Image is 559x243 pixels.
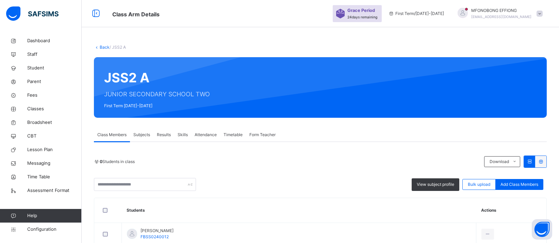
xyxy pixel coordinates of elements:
a: Back [100,45,110,50]
img: safsims [6,6,59,21]
img: sticker-purple.71386a28dfed39d6af7621340158ba97.svg [336,9,345,18]
span: Fees [27,92,82,99]
span: Classes [27,106,82,112]
span: Timetable [224,132,243,138]
span: Bulk upload [468,181,490,188]
span: Grace Period [347,7,375,14]
span: Skills [178,132,188,138]
span: Assessment Format [27,187,82,194]
span: Subjects [133,132,150,138]
span: Add Class Members [500,181,538,188]
span: Students in class [100,159,135,165]
span: Broadsheet [27,119,82,126]
span: Student [27,65,82,71]
span: Dashboard [27,37,82,44]
span: Class Arm Details [112,11,160,18]
th: Students [122,198,476,223]
span: [PERSON_NAME] [141,228,174,234]
span: Messaging [27,160,82,167]
th: Actions [476,198,546,223]
span: Form Teacher [249,132,276,138]
span: / JSS2 A [110,45,126,50]
span: Class Members [97,132,127,138]
span: Help [27,212,81,219]
span: Time Table [27,174,82,180]
span: CBT [27,133,82,140]
span: Attendance [195,132,217,138]
span: MFONOBONG EFFIONG [471,7,531,14]
span: Staff [27,51,82,58]
span: Parent [27,78,82,85]
span: FBSS0240012 [141,234,169,239]
button: Open asap [532,219,552,240]
b: 0 [100,159,102,164]
span: View subject profile [417,181,454,188]
span: Lesson Plan [27,146,82,153]
span: [EMAIL_ADDRESS][DOMAIN_NAME] [471,15,531,19]
span: Download [490,159,509,165]
span: Results [157,132,171,138]
span: 24 days remaining [347,15,377,19]
span: Configuration [27,226,81,233]
span: session/term information [389,11,444,17]
div: MFONOBONGEFFIONG [451,7,546,20]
